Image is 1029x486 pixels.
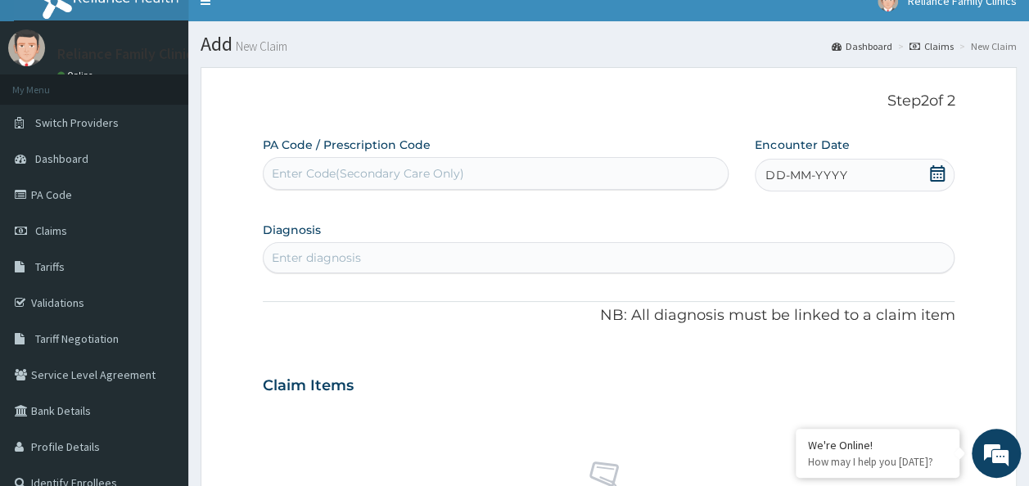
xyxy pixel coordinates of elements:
textarea: Type your message and hit 'Enter' [8,317,312,375]
span: Switch Providers [35,115,119,130]
span: Dashboard [35,151,88,166]
h3: Claim Items [263,377,354,395]
label: PA Code / Prescription Code [263,137,431,153]
h1: Add [201,34,1017,55]
a: Dashboard [832,39,892,53]
p: Step 2 of 2 [263,92,955,110]
p: NB: All diagnosis must be linked to a claim item [263,305,955,326]
div: Chat with us now [85,92,275,113]
a: Online [57,70,97,81]
label: Encounter Date [755,137,849,153]
span: Tariff Negotiation [35,331,119,346]
img: User Image [8,29,45,66]
label: Diagnosis [263,222,321,238]
span: Claims [35,223,67,238]
div: Enter diagnosis [272,250,361,266]
p: How may I help you today? [808,455,947,469]
div: Minimize live chat window [269,8,308,47]
img: d_794563401_company_1708531726252_794563401 [30,82,66,123]
li: New Claim [955,39,1017,53]
div: Enter Code(Secondary Care Only) [272,165,464,182]
div: We're Online! [808,438,947,452]
span: We're online! [95,142,226,307]
span: DD-MM-YYYY [765,167,846,183]
p: Reliance Family Clinics [57,47,200,61]
small: New Claim [232,40,287,52]
span: Tariffs [35,259,65,274]
a: Claims [909,39,954,53]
